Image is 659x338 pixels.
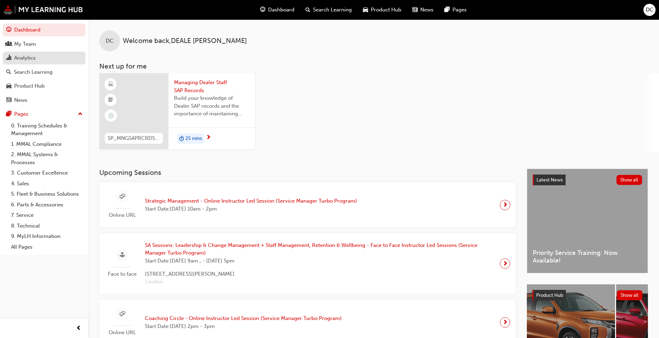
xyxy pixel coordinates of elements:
span: Coaching Circle - Online Instructor Led Session (Service Manager Turbo Program) [145,314,342,322]
a: pages-iconPages [439,3,472,17]
a: search-iconSearch Learning [300,3,357,17]
a: Search Learning [3,66,85,79]
span: Managing Dealer Staff SAP Records [174,79,249,94]
span: sessionType_ONLINE_URL-icon [120,310,125,319]
a: SP_MNGSAPRCRDS_M1Managing Dealer Staff SAP RecordsBuild your knowledge of Dealer SAP records and ... [99,73,255,149]
span: pages-icon [6,111,11,117]
span: DC [646,6,653,14]
span: search-icon [6,69,11,75]
span: Face to face [105,270,139,278]
span: up-icon [78,110,83,119]
a: Latest NewsShow all [533,175,642,186]
button: Show all [616,175,642,185]
span: prev-icon [76,324,81,333]
span: car-icon [6,83,11,89]
span: [STREET_ADDRESS][PERSON_NAME] [145,270,494,278]
div: Search Learning [14,68,53,76]
a: Product Hub [3,80,85,92]
a: 0. Training Schedules & Management [8,121,85,139]
a: car-iconProduct Hub [357,3,407,17]
span: learningRecordVerb_NONE-icon [108,113,114,119]
span: learningResourceType_ELEARNING-icon [108,80,113,89]
span: DC [106,37,113,45]
button: Pages [3,108,85,121]
h3: Upcoming Sessions [99,169,516,177]
span: next-icon [206,135,211,141]
span: chart-icon [6,55,11,61]
span: News [420,6,433,14]
a: news-iconNews [407,3,439,17]
h3: Next up for me [88,62,659,70]
a: All Pages [8,242,85,252]
button: DashboardMy TeamAnalyticsSearch LearningProduct HubNews [3,22,85,108]
span: Priority Service Training: Now Available! [533,249,642,265]
span: Build your knowledge of Dealer SAP records and the importance of maintaining your staff records i... [174,94,249,118]
span: guage-icon [260,6,265,14]
span: car-icon [363,6,368,14]
a: 5. Fleet & Business Solutions [8,189,85,199]
span: sessionType_FACE_TO_FACE-icon [120,251,125,260]
a: 6. Parts & Accessories [8,199,85,210]
span: Search Learning [313,6,352,14]
a: My Team [3,38,85,51]
a: 1. MMAL Compliance [8,139,85,150]
a: guage-iconDashboard [255,3,300,17]
a: Face to faceSA Sessions: Leadership & Change Management + Staff Management, Retention & Wellbeing... [105,239,510,289]
span: Online URL [105,211,139,219]
div: My Team [14,40,36,48]
span: Welcome back , DEALE [PERSON_NAME] [123,37,247,45]
div: News [14,96,27,104]
span: duration-icon [179,134,184,143]
span: sessionType_ONLINE_URL-icon [120,193,125,201]
span: Location [145,278,494,286]
a: 7. Service [8,210,85,221]
button: DC [643,4,656,16]
a: 8. Technical [8,221,85,231]
span: Dashboard [268,6,294,14]
div: Analytics [14,54,36,62]
span: Latest News [537,177,563,183]
span: SA Sessions: Leadership & Change Management + Staff Management, Retention & Wellbeing - Face to F... [145,241,494,257]
span: booktick-icon [108,96,113,105]
span: pages-icon [445,6,450,14]
span: news-icon [412,6,418,14]
span: Strategic Management - Online Instructor Led Session (Service Manager Turbo Program) [145,197,357,205]
a: Product HubShow all [532,290,642,301]
a: 3. Customer Excellence [8,168,85,178]
span: next-icon [503,200,508,210]
img: mmal [3,5,83,14]
span: Start Date: [DATE] 10am - 2pm [145,205,357,213]
span: search-icon [305,6,310,14]
span: 25 mins [185,135,202,143]
button: Show all [617,290,643,300]
a: 2. MMAL Systems & Processes [8,149,85,168]
a: Dashboard [3,24,85,36]
span: SP_MNGSAPRCRDS_M1 [108,134,160,142]
span: Start Date: [DATE] 9am , - [DATE] 5pm [145,257,494,265]
div: Pages [14,110,28,118]
span: next-icon [503,259,508,268]
span: Online URL [105,329,139,337]
span: guage-icon [6,27,11,33]
a: Latest NewsShow allPriority Service Training: Now Available! [527,169,648,273]
span: Pages [452,6,467,14]
span: Start Date: [DATE] 2pm - 3pm [145,322,342,330]
span: next-icon [503,318,508,327]
a: 4. Sales [8,178,85,189]
span: Product Hub [536,292,563,298]
a: 9. MyLH Information [8,231,85,242]
div: Product Hub [14,82,45,90]
a: News [3,94,85,107]
a: Online URLStrategic Management - Online Instructor Led Session (Service Manager Turbo Program)Sta... [105,188,510,222]
a: Analytics [3,52,85,64]
span: people-icon [6,41,11,47]
span: news-icon [6,97,11,104]
span: Product Hub [371,6,401,14]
